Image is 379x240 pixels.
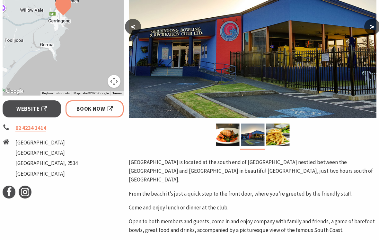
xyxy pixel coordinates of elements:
[125,19,141,34] button: <
[15,170,78,178] li: [GEOGRAPHIC_DATA]
[129,189,376,198] p: From the beach it’s just a quick step to the front door, where you’re greeted by the friendly staff.
[42,91,70,96] button: Keyboard shortcuts
[129,203,376,212] p: Come and enjoy lunch or dinner at the club.
[112,91,122,95] a: Terms (opens in new tab)
[3,100,61,117] a: Website
[76,105,113,113] span: Book Now
[15,149,78,157] li: [GEOGRAPHIC_DATA]
[74,91,109,95] span: Map data ©2025 Google
[108,75,120,88] button: Map camera controls
[129,217,376,235] p: Open to both members and guests, come in and enjoy company with family and friends, a game of bar...
[129,158,376,184] p: [GEOGRAPHIC_DATA] is located at the south end of [GEOGRAPHIC_DATA] nestled between the [GEOGRAPHI...
[4,87,25,96] a: Click to see this area on Google Maps
[16,105,47,113] span: Website
[15,159,78,168] li: [GEOGRAPHIC_DATA], 2534
[15,138,78,147] li: [GEOGRAPHIC_DATA]
[4,87,25,96] img: Google
[66,100,124,117] a: Book Now
[15,125,46,132] a: 02 4234 1414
